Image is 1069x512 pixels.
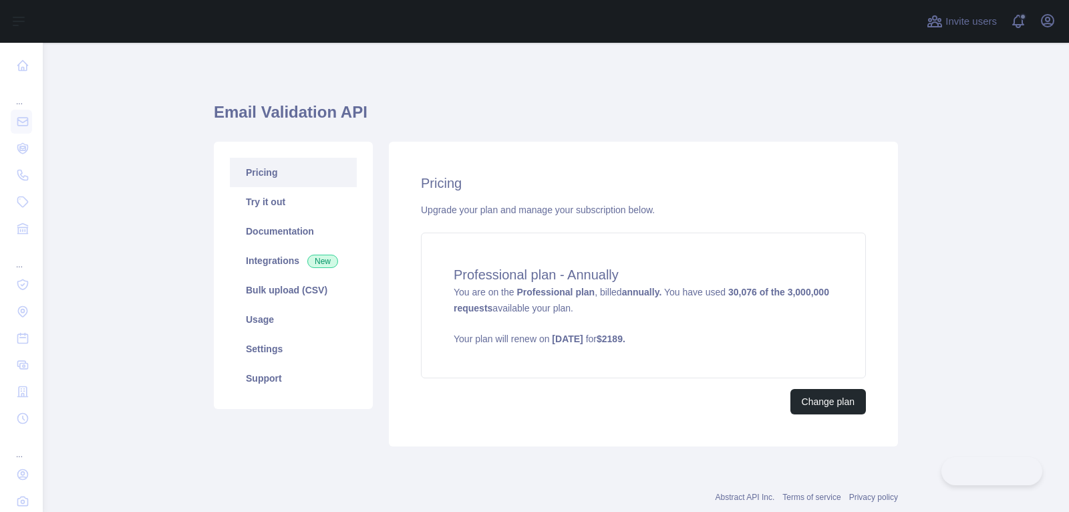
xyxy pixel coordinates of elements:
[597,334,625,344] strong: $ 2189 .
[516,287,595,297] strong: Professional plan
[230,364,357,393] a: Support
[230,275,357,305] a: Bulk upload (CSV)
[421,203,866,217] div: Upgrade your plan and manage your subscription below.
[307,255,338,268] span: New
[454,287,833,346] span: You are on the , billed You have used available your plan.
[924,11,1000,32] button: Invite users
[230,158,357,187] a: Pricing
[230,246,357,275] a: Integrations New
[214,102,898,134] h1: Email Validation API
[790,389,866,414] button: Change plan
[454,332,833,346] p: Your plan will renew on for
[230,334,357,364] a: Settings
[230,187,357,217] a: Try it out
[622,287,662,297] strong: annually.
[945,14,997,29] span: Invite users
[716,493,775,502] a: Abstract API Inc.
[849,493,898,502] a: Privacy policy
[421,174,866,193] h2: Pricing
[782,493,841,502] a: Terms of service
[454,287,829,313] strong: 30,076 of the 3,000,000 requests
[11,243,32,270] div: ...
[941,457,1042,485] iframe: Toggle Customer Support
[11,433,32,460] div: ...
[454,265,833,284] h4: Professional plan - Annually
[230,217,357,246] a: Documentation
[11,80,32,107] div: ...
[552,334,583,344] strong: [DATE]
[230,305,357,334] a: Usage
